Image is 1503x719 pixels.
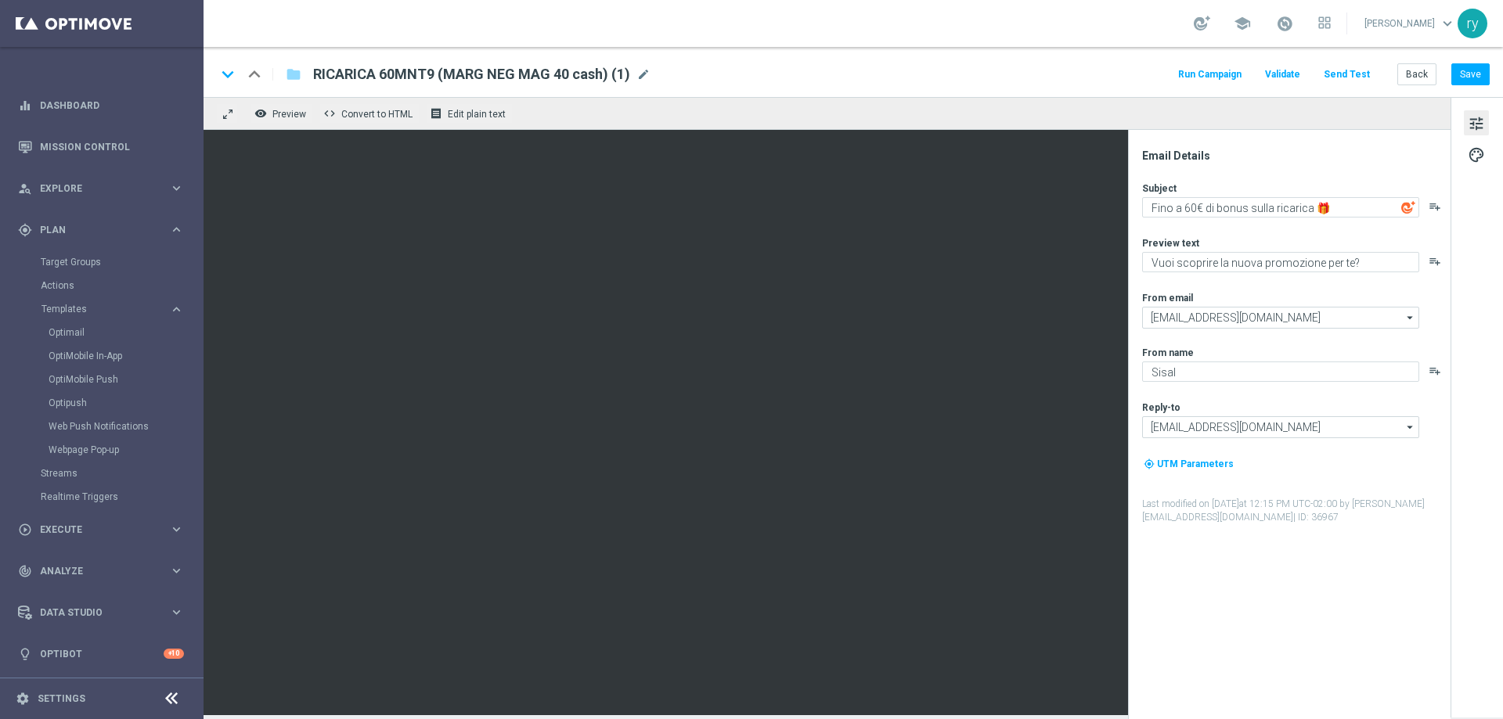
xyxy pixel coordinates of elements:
span: Preview [272,109,306,120]
a: Actions [41,279,163,292]
i: keyboard_arrow_right [169,563,184,578]
div: Realtime Triggers [41,485,202,509]
span: school [1234,15,1251,32]
a: Dashboard [40,84,184,126]
div: Email Details [1142,149,1449,163]
div: Analyze [18,564,169,578]
button: equalizer Dashboard [17,99,185,112]
span: Data Studio [40,608,169,617]
div: track_changes Analyze keyboard_arrow_right [17,565,185,577]
div: Mission Control [18,126,184,167]
i: lightbulb [18,647,32,661]
button: Save [1451,63,1490,85]
button: Back [1397,63,1436,85]
span: | ID: 36967 [1293,512,1339,523]
span: RICARICA 60MNT9 (MARG NEG MAG 40 cash) (1) [313,65,630,84]
div: gps_fixed Plan keyboard_arrow_right [17,224,185,236]
div: Optibot [18,633,184,674]
i: remove_red_eye [254,107,267,120]
label: Preview text [1142,237,1199,250]
a: Optibot [40,633,164,674]
a: Webpage Pop-up [49,444,163,456]
i: receipt [430,107,442,120]
button: Validate [1263,64,1303,85]
span: Plan [40,225,169,235]
div: Mission Control [17,141,185,153]
a: Web Push Notifications [49,420,163,433]
button: palette [1464,142,1489,167]
button: receipt Edit plain text [426,103,513,124]
button: Run Campaign [1176,64,1244,85]
button: playlist_add [1429,365,1441,377]
a: Optimail [49,326,163,339]
div: Data Studio [18,606,169,620]
div: Optimail [49,321,202,344]
span: Edit plain text [448,109,506,120]
button: play_circle_outline Execute keyboard_arrow_right [17,523,185,536]
span: Explore [40,184,169,193]
span: Convert to HTML [341,109,413,120]
span: Validate [1265,69,1300,80]
i: track_changes [18,564,32,578]
span: code [323,107,336,120]
div: lightbulb Optibot +10 [17,648,185,660]
button: my_location UTM Parameters [1142,455,1235,473]
div: Templates keyboard_arrow_right [41,303,185,315]
a: Optipush [49,397,163,409]
span: keyboard_arrow_down [1439,15,1456,32]
i: settings [16,692,30,706]
i: play_circle_outline [18,523,32,537]
input: Select [1142,307,1419,329]
button: folder [284,62,303,87]
span: Templates [41,304,153,314]
img: optiGenie.svg [1401,200,1415,214]
i: person_search [18,182,32,196]
span: Execute [40,525,169,534]
i: keyboard_arrow_right [169,522,184,537]
button: code Convert to HTML [319,103,420,124]
div: Templates [41,297,202,462]
i: gps_fixed [18,223,32,237]
i: arrow_drop_down [1403,417,1418,437]
div: Dashboard [18,84,184,126]
i: arrow_drop_down [1403,307,1418,328]
i: keyboard_arrow_right [169,222,184,237]
a: [PERSON_NAME]keyboard_arrow_down [1363,12,1458,35]
div: Explore [18,182,169,196]
i: keyboard_arrow_down [216,63,240,86]
a: Realtime Triggers [41,491,163,503]
div: Target Groups [41,250,202,274]
label: Subject [1142,182,1177,195]
div: Execute [18,523,169,537]
a: Target Groups [41,256,163,268]
label: Last modified on [DATE] at 12:15 PM UTC-02:00 by [PERSON_NAME][EMAIL_ADDRESS][DOMAIN_NAME] [1142,498,1449,524]
div: Web Push Notifications [49,415,202,438]
div: OptiMobile In-App [49,344,202,368]
a: OptiMobile In-App [49,350,163,362]
span: tune [1468,113,1485,134]
div: OptiMobile Push [49,368,202,391]
i: keyboard_arrow_right [169,181,184,196]
button: playlist_add [1429,255,1441,268]
div: Streams [41,462,202,485]
span: mode_edit [636,67,651,81]
div: Plan [18,223,169,237]
button: tune [1464,110,1489,135]
a: Mission Control [40,126,184,167]
div: Templates [41,304,169,314]
div: Optipush [49,391,202,415]
button: remove_red_eye Preview [250,103,313,124]
button: Data Studio keyboard_arrow_right [17,606,185,619]
button: person_search Explore keyboard_arrow_right [17,182,185,195]
i: folder [286,65,301,84]
div: ry [1458,9,1487,38]
i: keyboard_arrow_right [169,605,184,620]
span: Analyze [40,566,169,576]
label: Reply-to [1142,401,1180,414]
